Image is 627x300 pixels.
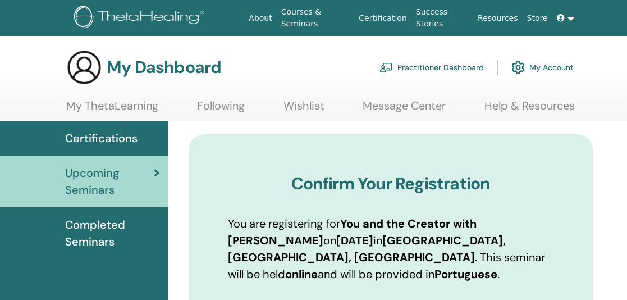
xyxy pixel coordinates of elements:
a: Success Stories [411,2,473,34]
a: Message Center [363,99,446,121]
b: online [285,267,318,281]
span: Certifications [65,130,138,147]
img: logo.png [74,6,208,31]
img: generic-user-icon.jpg [66,49,102,85]
p: You are registering for on in . This seminar will be held and will be provided in . [228,215,553,283]
a: Following [197,99,245,121]
a: About [244,8,276,29]
a: My ThetaLearning [66,99,158,121]
span: Upcoming Seminars [65,165,154,198]
span: Completed Seminars [65,216,159,250]
a: Store [523,8,552,29]
h3: Confirm Your Registration [228,174,553,194]
b: [DATE] [336,233,373,248]
img: chalkboard-teacher.svg [379,62,393,72]
img: cog.svg [511,58,525,77]
b: Portuguese [434,267,497,281]
a: Courses & Seminars [277,2,355,34]
a: Help & Resources [484,99,575,121]
a: Wishlist [283,99,324,121]
a: Resources [473,8,523,29]
a: My Account [511,55,574,80]
a: Practitioner Dashboard [379,55,484,80]
h3: My Dashboard [107,57,221,78]
a: Certification [354,8,411,29]
b: You and the Creator with [PERSON_NAME] [228,216,477,248]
